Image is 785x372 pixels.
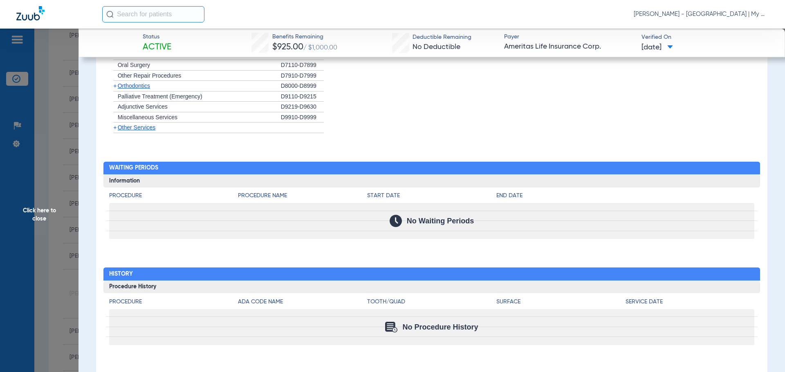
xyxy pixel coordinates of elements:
[143,33,171,41] span: Status
[367,298,496,306] h4: Tooth/Quad
[118,93,202,100] span: Palliative Treatment (Emergency)
[238,298,367,306] h4: ADA Code Name
[143,42,171,53] span: Active
[496,192,754,200] h4: End Date
[272,33,337,41] span: Benefits Remaining
[106,11,114,18] img: Search Icon
[109,192,238,200] h4: Procedure
[496,298,626,306] h4: Surface
[390,215,402,227] img: Calendar
[407,217,474,225] span: No Waiting Periods
[281,71,324,81] div: D7910-D7999
[367,192,496,203] app-breakdown-title: Start Date
[109,298,238,306] h4: Procedure
[102,6,204,22] input: Search for patients
[118,82,150,89] span: Orthodontics
[281,91,324,102] div: D9110-D9215
[641,42,673,53] span: [DATE]
[413,43,460,51] span: No Deductible
[238,298,367,309] app-breakdown-title: ADA Code Name
[496,298,626,309] app-breakdown-title: Surface
[118,103,168,110] span: Adjunctive Services
[118,72,182,79] span: Other Repair Procedures
[281,102,324,112] div: D9219-D9630
[118,62,150,68] span: Oral Surgery
[238,192,367,200] h4: Procedure Name
[413,33,471,42] span: Deductible Remaining
[118,124,156,131] span: Other Services
[113,124,117,131] span: +
[118,114,177,120] span: Miscellaneous Services
[118,51,197,58] span: Fixed Partial Denture Retainers
[744,333,785,372] iframe: Chat Widget
[303,45,337,51] span: / $1,000.00
[113,82,117,89] span: +
[103,281,760,294] h3: Procedure History
[238,192,367,203] app-breakdown-title: Procedure Name
[402,323,478,331] span: No Procedure History
[626,298,755,306] h4: Service Date
[272,43,303,51] span: $925.00
[281,112,324,123] div: D9910-D9999
[281,81,324,91] div: D8000-D8999
[504,42,635,52] span: Ameritas Life Insurance Corp.
[634,10,769,18] span: [PERSON_NAME] - [GEOGRAPHIC_DATA] | My Community Dental Centers
[103,267,760,281] h2: History
[367,298,496,309] app-breakdown-title: Tooth/Quad
[16,6,45,20] img: Zuub Logo
[281,60,324,71] div: D7110-D7899
[496,192,754,203] app-breakdown-title: End Date
[103,162,760,175] h2: Waiting Periods
[103,174,760,187] h3: Information
[385,322,397,332] img: Calendar
[367,192,496,200] h4: Start Date
[641,33,772,42] span: Verified On
[504,33,635,41] span: Payer
[109,298,238,309] app-breakdown-title: Procedure
[626,298,755,309] app-breakdown-title: Service Date
[109,192,238,203] app-breakdown-title: Procedure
